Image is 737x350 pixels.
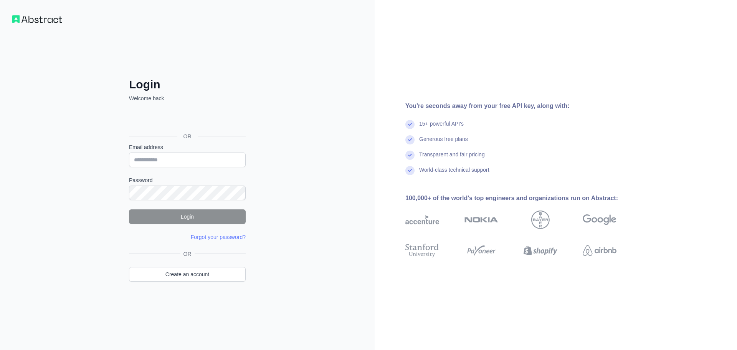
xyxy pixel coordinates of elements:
div: Transparent and fair pricing [419,151,485,166]
a: Create an account [129,267,246,282]
img: accenture [405,211,439,229]
img: google [583,211,616,229]
label: Email address [129,143,246,151]
button: Login [129,209,246,224]
div: 100,000+ of the world's top engineers and organizations run on Abstract: [405,194,641,203]
img: Workflow [12,15,62,23]
label: Password [129,176,246,184]
div: 15+ powerful API's [419,120,464,135]
a: Forgot your password? [191,234,246,240]
img: check mark [405,120,415,129]
span: OR [177,133,198,140]
img: check mark [405,151,415,160]
img: bayer [531,211,550,229]
img: shopify [524,242,557,259]
div: Generous free plans [419,135,468,151]
img: nokia [464,211,498,229]
img: check mark [405,135,415,144]
iframe: Botón de Acceder con Google [125,111,248,128]
img: payoneer [464,242,498,259]
div: You're seconds away from your free API key, along with: [405,101,641,111]
img: check mark [405,166,415,175]
h2: Login [129,78,246,91]
p: Welcome back [129,95,246,102]
span: OR [180,250,195,258]
img: stanford university [405,242,439,259]
img: airbnb [583,242,616,259]
div: World-class technical support [419,166,489,181]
